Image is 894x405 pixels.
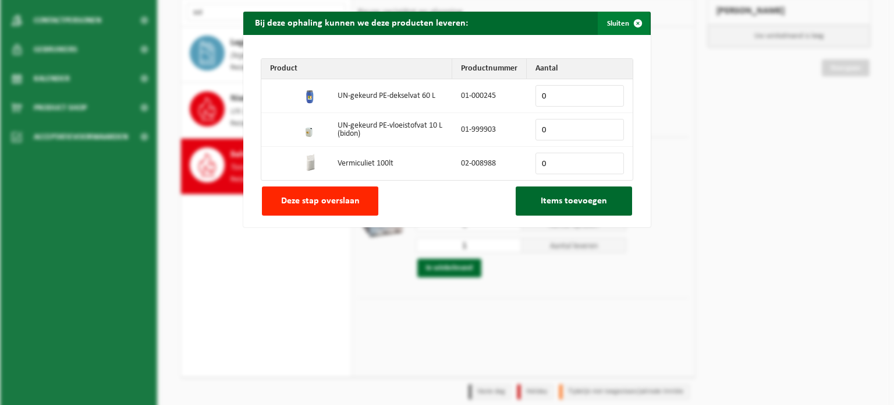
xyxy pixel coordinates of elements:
[452,59,527,79] th: Productnummer
[452,147,527,180] td: 02-008988
[329,79,452,113] td: UN-gekeurd PE-dekselvat 60 L
[243,12,480,34] h2: Bij deze ophaling kunnen we deze producten leveren:
[261,59,452,79] th: Product
[598,12,650,35] button: Sluiten
[329,147,452,180] td: Vermiculiet 100lt
[301,119,320,138] img: 01-999903
[452,113,527,147] td: 01-999903
[541,196,607,206] span: Items toevoegen
[516,186,632,216] button: Items toevoegen
[262,186,378,216] button: Deze stap overslaan
[301,86,320,104] img: 01-000245
[329,113,452,147] td: UN-gekeurd PE-vloeistofvat 10 L (bidon)
[281,196,360,206] span: Deze stap overslaan
[301,153,320,172] img: 02-008988
[452,79,527,113] td: 01-000245
[527,59,633,79] th: Aantal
